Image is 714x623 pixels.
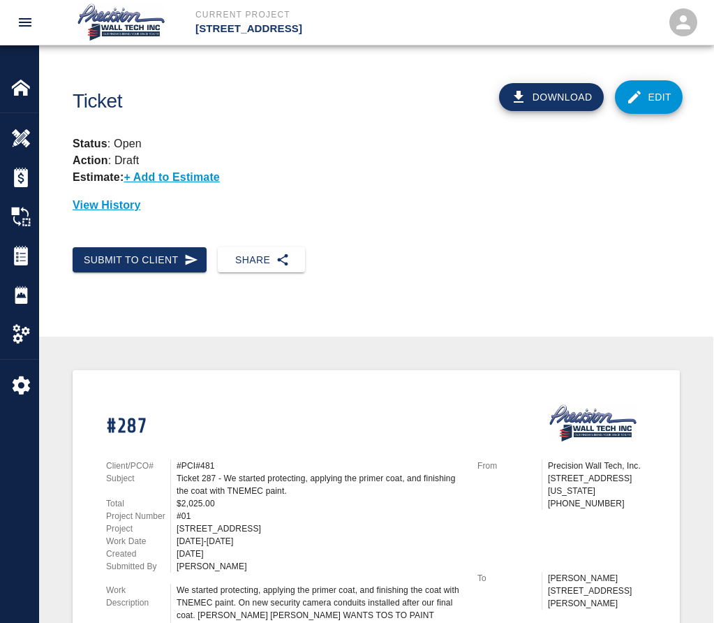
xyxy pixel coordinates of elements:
[218,247,305,273] button: Share
[106,510,170,522] p: Project Number
[177,510,461,522] div: #01
[548,585,646,610] p: [STREET_ADDRESS][PERSON_NAME]
[548,572,646,585] p: [PERSON_NAME]
[106,460,170,472] p: Client/PCO#
[106,548,170,560] p: Created
[73,154,108,166] strong: Action
[477,460,542,472] p: From
[195,21,433,37] p: [STREET_ADDRESS]
[124,171,220,183] p: + Add to Estimate
[106,584,170,609] p: Work Description
[477,572,542,585] p: To
[106,472,170,485] p: Subject
[106,535,170,548] p: Work Date
[177,472,461,497] div: Ticket 287 - We started protecting, applying the primer coat, and finishing the coat with TNEMEC ...
[177,560,461,573] div: [PERSON_NAME]
[106,497,170,510] p: Total
[73,135,680,152] p: : Open
[106,560,170,573] p: Submitted By
[73,90,422,113] h1: Ticket
[177,460,461,472] div: #PCI#481
[73,247,207,273] button: Submit to Client
[106,415,461,439] h1: #287
[548,472,646,497] p: [STREET_ADDRESS][US_STATE]
[73,171,124,183] strong: Estimate:
[8,6,42,39] button: open drawer
[73,138,107,149] strong: Status
[106,522,170,535] p: Project
[75,3,168,42] img: Precision Wall Tech, Inc.
[548,460,646,472] p: Precision Wall Tech, Inc.
[548,497,646,510] p: [PHONE_NUMBER]
[177,535,461,548] div: [DATE]-[DATE]
[73,154,139,166] p: : Draft
[177,548,461,560] div: [DATE]
[73,197,680,214] p: View History
[177,497,461,510] div: $2,025.00
[499,83,604,111] button: Download
[644,556,714,623] iframe: Chat Widget
[547,404,639,443] img: Precision Wall Tech, Inc.
[615,80,683,114] a: Edit
[195,8,433,21] p: Current Project
[177,522,461,535] div: [STREET_ADDRESS]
